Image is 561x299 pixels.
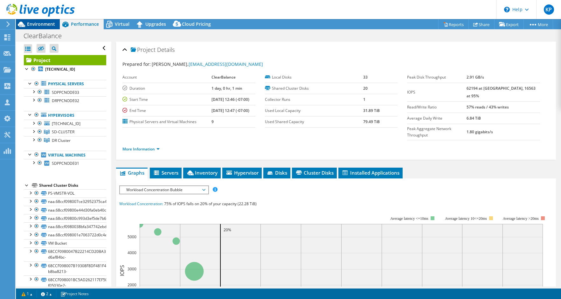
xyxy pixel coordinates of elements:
b: 1 day, 0 hr, 1 min [211,86,242,91]
label: Local Disks [265,74,363,80]
b: [DATE] 12:47 (-07:00) [211,108,249,113]
span: SDPPCNODE01 [52,161,79,166]
label: Read/Write Ratio [407,104,467,110]
label: Peak Disk Throughput [407,74,467,80]
label: Physical Servers and Virtual Machines [122,119,211,125]
label: Collector Runs [265,96,363,103]
a: Project Notes [56,290,93,298]
label: End Time [122,108,211,114]
a: DRPPCNODE02 [24,96,106,105]
label: Duration [122,85,211,92]
a: naa.68ccf098001e7063722d0c4e98734095 [24,231,106,239]
a: SD-CLUSTER [24,128,106,136]
tspan: Average latency <=10ms [390,216,428,221]
b: [DATE] 12:46 (-07:00) [211,97,249,102]
a: [TECHNICAL_ID] [24,120,106,128]
a: VM Bucket [24,239,106,247]
tspan: Average latency 10<=20ms [445,216,487,221]
label: Used Local Capacity [265,108,363,114]
span: Workload Concentration: [119,201,163,206]
a: Reports [438,19,469,29]
span: [PERSON_NAME], [152,61,263,67]
b: ClearBalance [211,74,236,80]
a: 68CCF0980047B22214CD20BA3DEBD432-d6af84bc- [24,247,106,261]
span: DRPPCNODE02 [52,98,79,103]
span: Disks [267,170,287,176]
b: 33 [363,74,368,80]
label: Prepared for: [122,61,151,67]
b: 20 [363,86,368,91]
label: Average Daily Write [407,115,467,122]
span: Virtual [115,21,129,27]
a: 2 [37,290,56,298]
b: [TECHNICAL_ID] [45,66,75,72]
span: Cloud Pricing [182,21,211,27]
a: Virtual Machines [24,151,106,159]
b: 1 [363,97,365,102]
text: 4000 [128,250,136,255]
a: naa.68ccf0980038bfa347742ebd6a5178d8 [24,222,106,231]
label: IOPS [407,89,467,95]
a: 68CCF098007B19308F8DF481F43DAD01-b8ba8213- [24,261,106,275]
text: 5000 [128,234,136,240]
a: SDPPCNODE01 [24,159,106,167]
a: Export [494,19,524,29]
a: naa.68ccf098007ce32952375ca4911beeaa [24,198,106,206]
span: KP [544,4,554,15]
span: Hypervisor [225,170,259,176]
span: DR Cluster [52,138,71,143]
a: Project [24,55,106,65]
div: Shared Cluster Disks [39,182,106,189]
text: Average latency >20ms [503,216,539,221]
span: Performance [71,21,99,27]
svg: \n [504,7,510,12]
a: More [523,19,553,29]
label: Used Shared Capacity [265,119,363,125]
b: 2.91 GB/s [467,74,484,80]
span: Servers [153,170,178,176]
span: Graphs [119,170,144,176]
b: 57% reads / 43% writes [467,104,509,110]
a: [EMAIL_ADDRESS][DOMAIN_NAME] [189,61,263,67]
b: 1.80 gigabits/s [467,129,493,135]
b: 9 [211,119,214,124]
a: Share [468,19,495,29]
text: IOPS [119,265,126,276]
label: Account [122,74,211,80]
a: Physical Servers [24,80,106,88]
span: Cluster Disks [295,170,334,176]
span: Inventory [186,170,218,176]
a: Hypervisors [24,111,106,119]
b: 79.49 TiB [363,119,380,124]
a: PS-VMSTR-VOL [24,189,106,198]
label: Start Time [122,96,211,103]
span: Upgrades [145,21,166,27]
a: 1 [17,290,37,298]
a: DR Cluster [24,136,106,144]
span: 75% of IOPS falls on 20% of your capacity (22.28 TiB) [164,201,257,206]
b: 62194 at [GEOGRAPHIC_DATA], 16563 at 95% [467,86,536,99]
b: 6.84 TiB [467,115,481,121]
span: [TECHNICAL_ID] [52,121,80,126]
span: Project [131,47,156,53]
span: Installed Applications [342,170,399,176]
a: naa.68ccf09800c993d3ef5de7b6089ba621 [24,214,106,222]
a: naa.68ccf09800e44d30fa0eb40c41af3c7b [24,206,106,214]
a: SDPPCNODE03 [24,88,106,96]
h1: ClearBalance [21,32,72,39]
text: 2000 [128,282,136,288]
b: 31.89 TiB [363,108,380,113]
text: 3000 [128,266,136,272]
span: Environment [27,21,55,27]
label: Peak Aggregate Network Throughput [407,126,467,138]
span: SDPPCNODE03 [52,90,79,95]
text: 20% [224,227,231,233]
a: More Information [122,146,160,152]
label: Shared Cluster Disks [265,85,363,92]
a: 68CCF098001BC5AD262117EF5040B336-f05030e2- [24,275,106,289]
span: Details [157,46,175,53]
a: [TECHNICAL_ID] [24,65,106,73]
span: SD-CLUSTER [52,129,74,135]
span: Workload Concentration Bubble [123,186,205,194]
